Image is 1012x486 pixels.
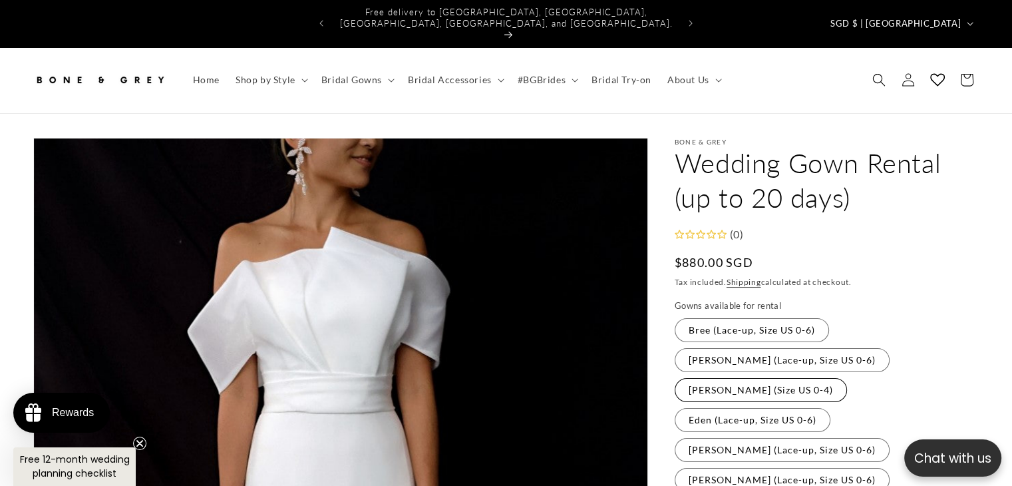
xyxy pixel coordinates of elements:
span: Bridal Try-on [591,74,651,86]
p: Bone & Grey [675,138,979,146]
div: Free 12-month wedding planning checklistClose teaser [13,447,136,486]
span: About Us [667,74,709,86]
button: Next announcement [676,11,705,36]
label: Bree (Lace-up, Size US 0-6) [675,318,829,342]
label: [PERSON_NAME] (Lace-up, Size US 0-6) [675,348,890,372]
legend: Gowns available for rental [675,300,782,313]
span: $880.00 SGD [675,254,753,272]
p: Chat with us [904,449,1001,468]
label: [PERSON_NAME] (Size US 0-4) [675,378,847,402]
button: Write a review [857,20,945,43]
a: Bone and Grey Bridal [29,61,172,100]
a: Write a review [88,76,147,87]
button: Close teaser [133,437,146,450]
summary: Search [864,65,894,95]
div: Rewards [52,407,94,419]
a: Home [185,66,228,94]
label: Eden (Lace-up, Size US 0-6) [675,408,830,432]
span: #BGBrides [518,74,566,86]
img: Bone and Grey Bridal [33,65,166,95]
span: Free 12-month wedding planning checklist [20,453,130,480]
span: Bridal Gowns [321,74,382,86]
span: Home [193,74,220,86]
span: Free delivery to [GEOGRAPHIC_DATA], [GEOGRAPHIC_DATA], [GEOGRAPHIC_DATA], [GEOGRAPHIC_DATA], and ... [340,7,673,29]
summary: About Us [659,66,727,94]
label: [PERSON_NAME] (Lace-up, Size US 0-6) [675,438,890,462]
summary: Bridal Accessories [400,66,510,94]
summary: Shop by Style [228,66,313,94]
div: Tax included. calculated at checkout. [675,276,979,289]
button: Open chatbox [904,439,1001,477]
summary: #BGBrides [510,66,584,94]
span: Shop by Style [236,74,295,86]
div: (0) [727,225,744,244]
button: Previous announcement [307,11,336,36]
span: Bridal Accessories [408,74,492,86]
a: Shipping [727,277,761,287]
h1: Wedding Gown Rental (up to 20 days) [675,146,979,215]
a: Bridal Try-on [584,66,659,94]
summary: Bridal Gowns [313,66,400,94]
span: SGD $ | [GEOGRAPHIC_DATA] [830,17,961,31]
button: SGD $ | [GEOGRAPHIC_DATA] [822,11,979,36]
